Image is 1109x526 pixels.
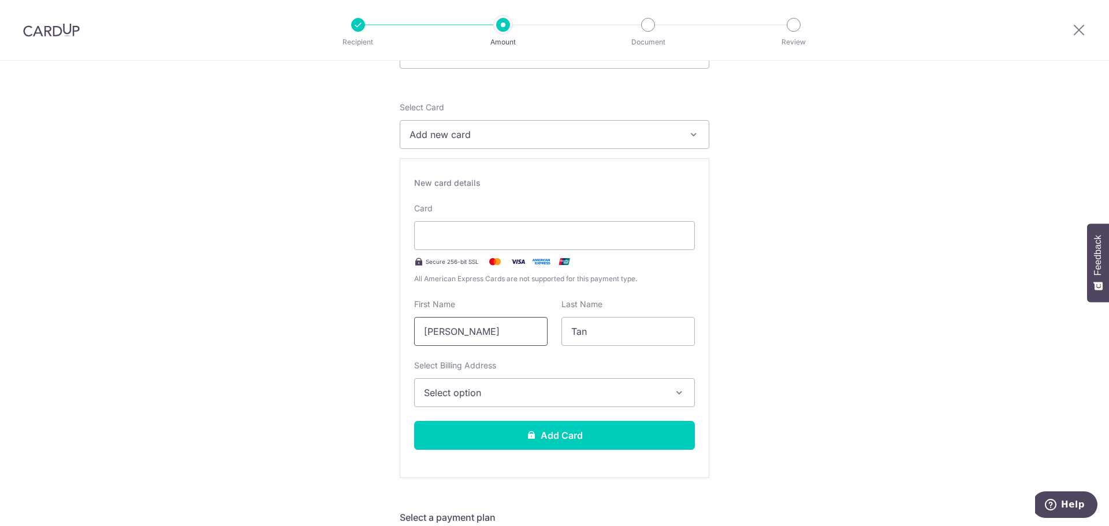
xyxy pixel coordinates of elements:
div: New card details [414,177,695,189]
span: Add new card [410,128,679,141]
p: Review [751,36,836,48]
input: Cardholder First Name [414,317,548,346]
input: Cardholder Last Name [561,317,695,346]
iframe: Secure card payment input frame [424,229,685,243]
button: Add Card [414,421,695,450]
img: .alt.amex [530,255,553,268]
p: Amount [460,36,546,48]
iframe: Opens a widget where you can find more information [1035,491,1097,520]
img: Mastercard [483,255,507,268]
label: Card [414,203,433,214]
span: translation missing: en.payables.payment_networks.credit_card.summary.labels.select_card [400,102,444,112]
img: CardUp [23,23,80,37]
span: Feedback [1093,235,1103,275]
span: Select option [424,386,664,400]
label: Last Name [561,299,602,310]
img: .alt.unionpay [553,255,576,268]
span: Secure 256-bit SSL [426,257,479,266]
button: Feedback - Show survey [1087,223,1109,302]
p: Document [605,36,691,48]
span: All American Express Cards are not supported for this payment type. [414,273,695,285]
button: Add new card [400,120,709,149]
h5: Select a payment plan [400,510,709,524]
img: Visa [507,255,530,268]
label: Select Billing Address [414,360,496,371]
label: First Name [414,299,455,310]
button: Select option [414,378,695,407]
p: Recipient [315,36,401,48]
